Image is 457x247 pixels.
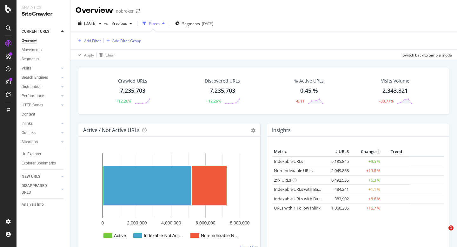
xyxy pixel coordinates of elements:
[274,168,313,173] a: Non-Indexable URLs
[274,177,291,183] a: 2xx URLs
[22,74,48,81] div: Search Engines
[22,120,59,127] a: Inlinks
[22,139,59,145] a: Sitemaps
[274,186,327,192] a: Indexable URLs with Bad H1
[116,98,131,104] div: +12.26%
[22,56,66,63] a: Segments
[350,147,382,157] th: Change
[381,78,409,84] div: Visits Volume
[325,175,350,185] td: 6,492,535
[22,201,44,208] div: Analysis Info
[274,158,303,164] a: Indexable URLs
[127,220,147,225] text: 2,000,000
[84,52,94,58] div: Apply
[403,52,452,58] div: Switch back to Simple mode
[76,37,101,44] button: Add Filter
[296,98,305,104] div: -0.11
[272,126,291,135] h4: Insights
[350,175,382,185] td: +6.3 %
[22,37,37,44] div: Overview
[97,50,115,60] button: Clear
[22,151,41,157] div: Url Explorer
[76,18,104,29] button: [DATE]
[104,37,141,44] button: Add Filter Group
[325,194,350,204] td: 383,902
[76,5,113,16] div: Overview
[230,220,249,225] text: 8,000,000
[274,196,343,202] a: Indexable URLs with Bad Description
[325,157,350,166] td: 5,185,845
[22,37,66,44] a: Overview
[350,166,382,176] td: +19.8 %
[22,139,38,145] div: Sitemaps
[118,78,147,84] div: Crawled URLs
[206,98,221,104] div: +12.26%
[400,50,452,60] button: Switch back to Simple mode
[382,87,408,95] div: 2,343,821
[116,8,134,14] div: nobroker
[350,194,382,204] td: +8.6 %
[22,102,59,109] a: HTTP Codes
[161,220,181,225] text: 4,000,000
[22,47,42,53] div: Movements
[325,185,350,194] td: 484,241
[210,87,235,95] div: 7,235,703
[120,87,145,95] div: 7,235,703
[84,38,101,43] div: Add Filter
[22,160,66,167] a: Explorer Bookmarks
[22,83,59,90] a: Distribution
[83,147,255,246] svg: A chart.
[22,151,66,157] a: Url Explorer
[22,28,59,35] a: CURRENT URLS
[22,56,39,63] div: Segments
[22,183,54,196] div: DISAPPEARED URLS
[182,21,200,26] span: Segments
[379,98,394,104] div: -30.77%
[22,173,59,180] a: NEW URLS
[114,233,126,238] text: Active
[84,21,96,26] span: 2025 Sep. 1st
[22,130,59,136] a: Outlinks
[149,21,160,26] div: Filters
[22,5,65,10] div: Analytics
[202,21,213,26] div: [DATE]
[382,147,411,157] th: Trend
[144,233,183,238] text: Indexable Not Act…
[251,128,255,133] i: Options
[22,120,33,127] div: Inlinks
[350,157,382,166] td: +9.5 %
[22,93,59,99] a: Performance
[325,147,350,157] th: # URLS
[109,21,127,26] span: Previous
[195,220,215,225] text: 6,000,000
[22,10,65,18] div: SiteCrawler
[83,126,140,135] h4: Active / Not Active URLs
[112,38,141,43] div: Add Filter Group
[109,18,135,29] button: Previous
[205,78,240,84] div: Discovered URLs
[22,65,59,72] a: Visits
[140,18,167,29] button: Filters
[201,233,239,238] text: Non-Indexable N…
[136,9,140,13] div: arrow-right-arrow-left
[22,102,43,109] div: HTTP Codes
[76,50,94,60] button: Apply
[22,47,66,53] a: Movements
[325,166,350,176] td: 2,049,858
[173,18,216,29] button: Segments[DATE]
[22,74,59,81] a: Search Engines
[22,183,59,196] a: DISAPPEARED URLS
[22,28,49,35] div: CURRENT URLS
[272,147,325,157] th: Metric
[350,204,382,213] td: +16.7 %
[274,205,321,211] a: URLs with 1 Follow Inlink
[22,83,42,90] div: Distribution
[105,52,115,58] div: Clear
[294,78,324,84] div: % Active URLs
[435,225,451,241] iframe: Intercom live chat
[22,111,66,118] a: Content
[104,21,109,26] span: vs
[300,87,318,95] div: 0.45 %
[22,65,31,72] div: Visits
[350,185,382,194] td: +1.1 %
